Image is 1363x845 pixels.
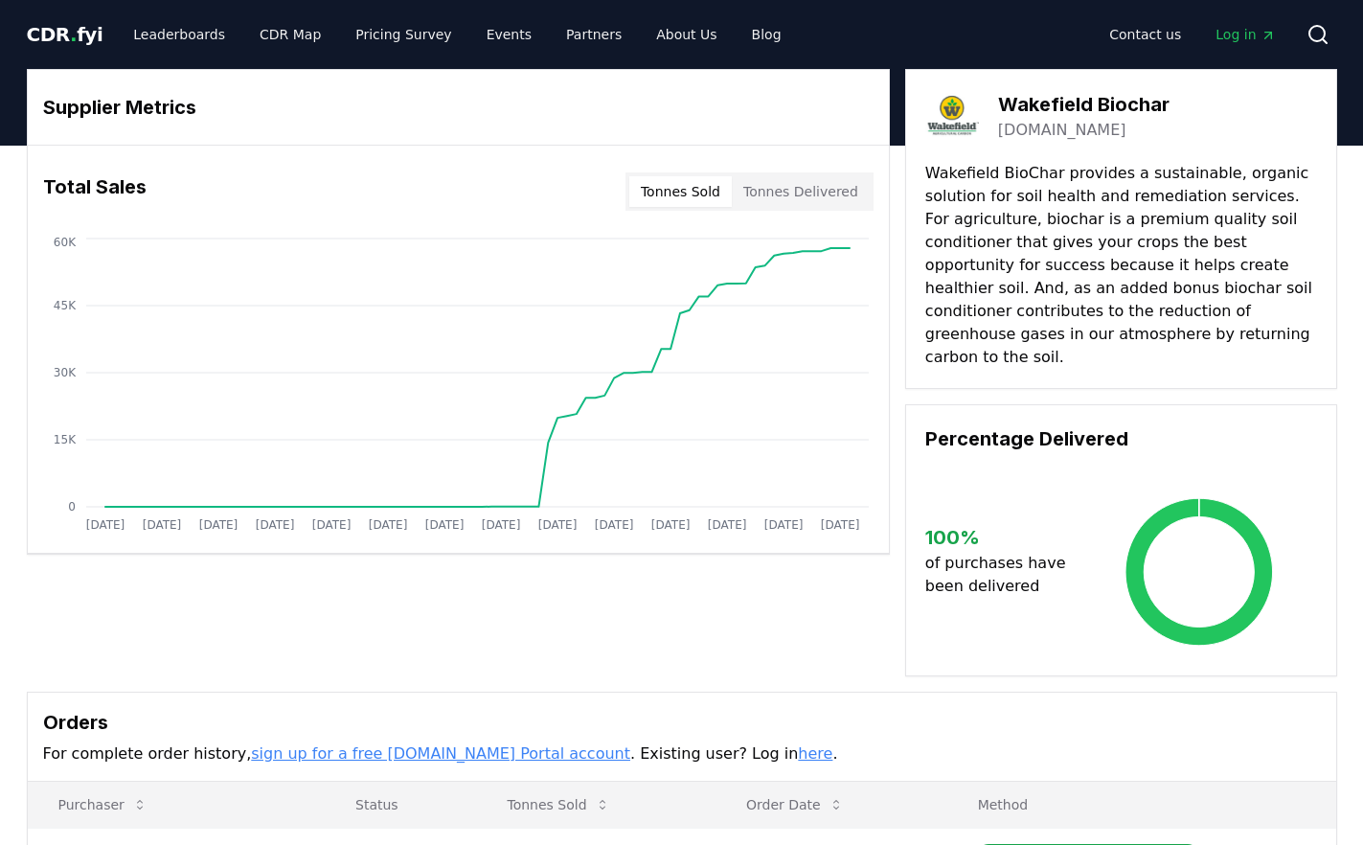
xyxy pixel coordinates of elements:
tspan: [DATE] [537,518,577,532]
tspan: [DATE] [85,518,125,532]
h3: Percentage Delivered [925,424,1317,453]
tspan: 30K [53,366,76,379]
a: Partners [551,17,637,52]
tspan: [DATE] [707,518,746,532]
h3: Wakefield Biochar [998,90,1170,119]
tspan: [DATE] [763,518,803,532]
a: CDR Map [244,17,336,52]
tspan: [DATE] [481,518,520,532]
span: CDR fyi [27,23,103,46]
p: Method [963,795,1321,814]
tspan: [DATE] [594,518,633,532]
p: Status [340,795,461,814]
tspan: [DATE] [424,518,464,532]
h3: 100 % [925,523,1081,552]
button: Order Date [731,786,859,824]
tspan: [DATE] [255,518,294,532]
span: Log in [1215,25,1275,44]
tspan: 0 [68,500,76,514]
tspan: [DATE] [198,518,238,532]
tspan: [DATE] [650,518,690,532]
a: Events [471,17,547,52]
nav: Main [118,17,796,52]
button: Tonnes Sold [491,786,625,824]
a: here [798,744,832,763]
a: sign up for a free [DOMAIN_NAME] Portal account [251,744,630,763]
a: Log in [1200,17,1290,52]
tspan: 45K [53,299,76,312]
a: Leaderboards [118,17,240,52]
button: Purchaser [43,786,163,824]
nav: Main [1094,17,1290,52]
span: . [70,23,77,46]
button: Tonnes Delivered [732,176,870,207]
a: Blog [737,17,797,52]
a: CDR.fyi [27,21,103,48]
tspan: 15K [53,433,76,446]
button: Tonnes Sold [629,176,732,207]
p: Wakefield BioChar provides a sustainable, organic solution for soil health and remediation servic... [925,162,1317,369]
a: About Us [641,17,732,52]
tspan: [DATE] [368,518,407,532]
h3: Supplier Metrics [43,93,874,122]
tspan: [DATE] [311,518,351,532]
h3: Orders [43,708,1321,737]
a: Pricing Survey [340,17,466,52]
a: [DOMAIN_NAME] [998,119,1126,142]
tspan: [DATE] [142,518,181,532]
tspan: 60K [53,236,76,249]
h3: Total Sales [43,172,147,211]
p: For complete order history, . Existing user? Log in . [43,742,1321,765]
p: of purchases have been delivered [925,552,1081,598]
a: Contact us [1094,17,1196,52]
img: Wakefield Biochar-logo [925,89,979,143]
tspan: [DATE] [820,518,859,532]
